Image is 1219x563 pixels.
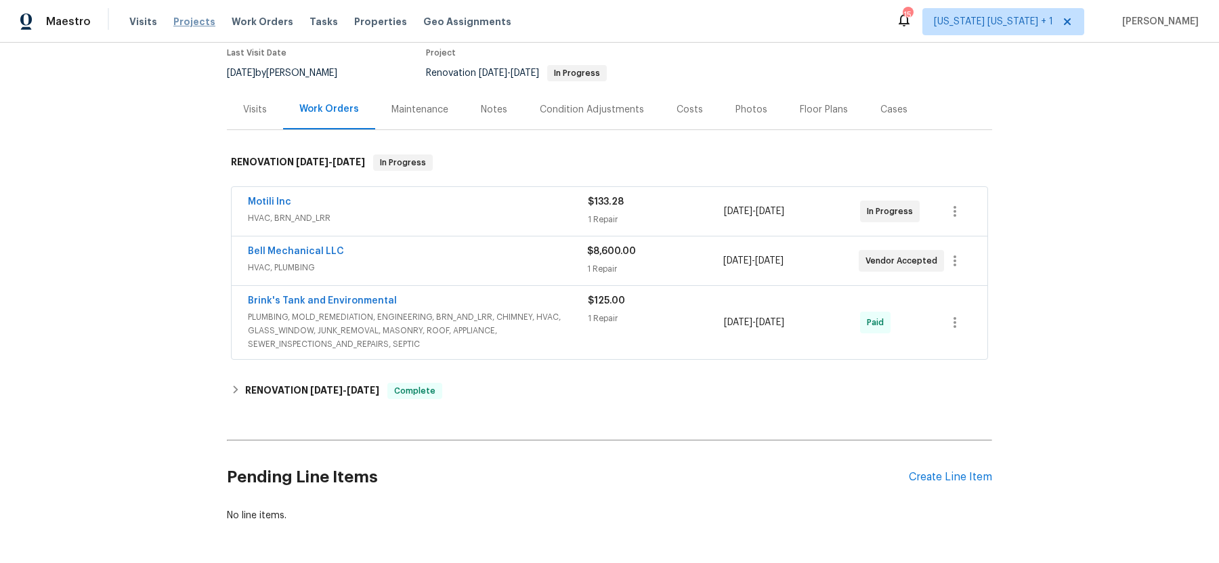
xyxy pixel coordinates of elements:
[1117,15,1199,28] span: [PERSON_NAME]
[391,103,448,117] div: Maintenance
[227,375,992,407] div: RENOVATION [DATE]-[DATE]Complete
[245,383,379,399] h6: RENOVATION
[865,254,943,268] span: Vendor Accepted
[588,197,624,207] span: $133.28
[800,103,848,117] div: Floor Plans
[248,296,397,306] a: Brink's Tank and Environmental
[227,446,909,509] h2: Pending Line Items
[756,318,784,327] span: [DATE]
[587,247,636,256] span: $8,600.00
[511,68,539,78] span: [DATE]
[173,15,215,28] span: Projects
[867,205,918,218] span: In Progress
[347,385,379,395] span: [DATE]
[724,316,784,329] span: -
[248,211,588,225] span: HVAC, BRN_AND_LRR
[735,103,767,117] div: Photos
[129,15,157,28] span: Visits
[479,68,539,78] span: -
[232,15,293,28] span: Work Orders
[227,49,286,57] span: Last Visit Date
[549,69,605,77] span: In Progress
[227,141,992,184] div: RENOVATION [DATE]-[DATE]In Progress
[296,157,365,167] span: -
[389,384,441,398] span: Complete
[227,509,992,522] div: No line items.
[756,207,784,216] span: [DATE]
[677,103,703,117] div: Costs
[227,68,255,78] span: [DATE]
[309,17,338,26] span: Tasks
[423,15,511,28] span: Geo Assignments
[227,65,354,81] div: by [PERSON_NAME]
[588,213,724,226] div: 1 Repair
[333,157,365,167] span: [DATE]
[248,310,588,351] span: PLUMBING, MOLD_REMEDIATION, ENGINEERING, BRN_AND_LRR, CHIMNEY, HVAC, GLASS_WINDOW, JUNK_REMOVAL, ...
[296,157,328,167] span: [DATE]
[248,261,587,274] span: HVAC, PLUMBING
[903,8,912,22] div: 15
[934,15,1053,28] span: [US_STATE] [US_STATE] + 1
[588,312,724,325] div: 1 Repair
[724,207,752,216] span: [DATE]
[540,103,644,117] div: Condition Adjustments
[588,296,625,306] span: $125.00
[909,471,992,484] div: Create Line Item
[310,385,379,395] span: -
[880,103,907,117] div: Cases
[248,197,291,207] a: Motili Inc
[426,68,607,78] span: Renovation
[587,262,723,276] div: 1 Repair
[354,15,407,28] span: Properties
[724,205,784,218] span: -
[248,247,344,256] a: Bell Mechanical LLC
[724,318,752,327] span: [DATE]
[755,256,784,266] span: [DATE]
[479,68,507,78] span: [DATE]
[375,156,431,169] span: In Progress
[723,254,784,268] span: -
[299,102,359,116] div: Work Orders
[243,103,267,117] div: Visits
[46,15,91,28] span: Maestro
[867,316,889,329] span: Paid
[426,49,456,57] span: Project
[310,385,343,395] span: [DATE]
[231,154,365,171] h6: RENOVATION
[723,256,752,266] span: [DATE]
[481,103,507,117] div: Notes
